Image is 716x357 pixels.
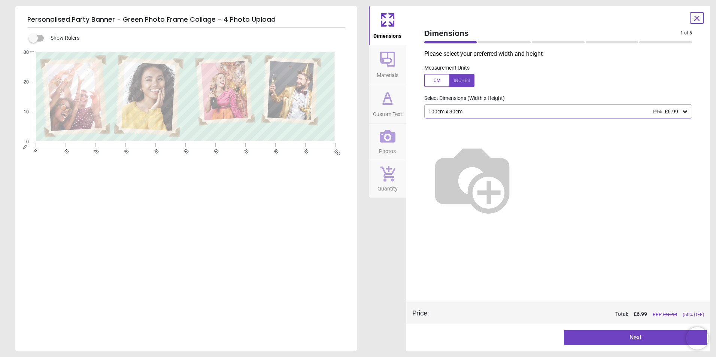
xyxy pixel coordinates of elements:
[418,95,505,102] label: Select Dimensions (Width x Height)
[369,84,406,123] button: Custom Text
[424,50,698,58] p: Please select your preferred width and height
[15,109,29,115] span: 10
[373,29,401,40] span: Dimensions
[440,311,704,318] div: Total:
[27,12,345,28] h5: Personalised Party Banner - Green Photo Frame Collage - 4 Photo Upload
[424,64,470,72] label: Measurement Units
[634,311,647,318] span: £
[15,139,29,145] span: 0
[686,327,709,350] iframe: Brevo live chat
[373,107,402,118] span: Custom Text
[369,123,406,160] button: Photos
[379,144,396,155] span: Photos
[665,109,678,115] span: £6.99
[683,311,704,318] span: (50% OFF)
[680,30,692,36] span: 1 of 5
[428,109,682,115] div: 100cm x 30cm
[369,6,406,45] button: Dimensions
[663,312,677,317] span: £ 13.98
[637,311,647,317] span: 6.99
[33,34,357,43] div: Show Rulers
[424,131,520,226] img: Helper for size comparison
[377,68,398,79] span: Materials
[653,311,677,318] span: RRP
[653,109,662,115] span: £14
[564,330,707,345] button: Next
[369,45,406,84] button: Materials
[15,79,29,85] span: 20
[369,160,406,198] button: Quantity
[424,28,681,39] span: Dimensions
[15,49,29,56] span: 30
[412,308,429,318] div: Price :
[377,181,398,193] span: Quantity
